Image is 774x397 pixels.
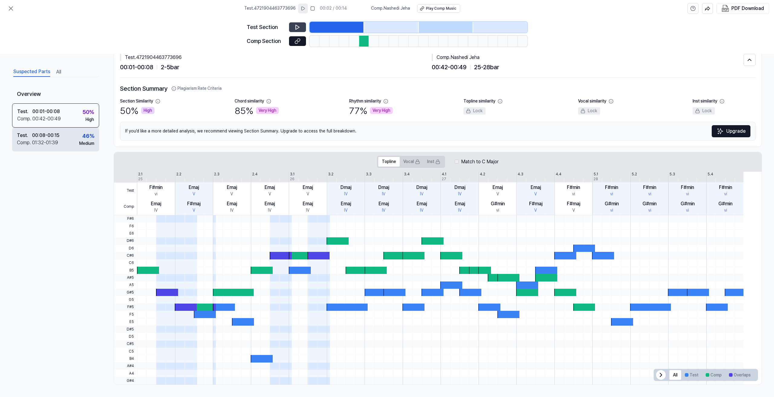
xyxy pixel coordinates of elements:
[722,5,729,12] img: PDF Download
[17,132,32,139] div: Test .
[120,122,756,141] div: If you’d like a more detailed analysis, we recommend viewing Section Summary. Upgrade to access t...
[114,183,137,199] span: Test
[114,326,137,333] span: D#5
[141,107,154,114] div: High
[594,177,598,182] div: 28
[531,184,541,191] div: Emaj
[344,207,348,213] div: IV
[642,200,657,207] div: G#min
[442,172,446,177] div: 4.1
[120,104,154,117] div: 50 %
[154,191,158,197] div: vi
[230,207,234,213] div: IV
[114,370,137,377] span: A4
[643,184,656,191] div: F#min
[114,230,137,237] span: E6
[686,207,689,213] div: vi
[227,184,237,191] div: Emaj
[114,355,137,362] span: B4
[378,157,400,167] button: Topline
[303,184,313,191] div: Emaj
[707,172,713,177] div: 5.4
[114,259,137,267] span: C6
[417,4,460,13] a: Play Comp Music
[268,191,271,197] div: V
[290,172,294,177] div: 3.1
[605,200,619,207] div: G#min
[567,200,580,207] div: F#maj
[79,141,94,147] div: Medium
[474,62,499,72] span: 25 - 28 bar
[454,184,465,191] div: Dmaj
[114,362,137,369] span: A#4
[268,207,272,213] div: IV
[681,370,702,380] button: Test
[303,200,313,207] div: Emaj
[669,172,675,177] div: 5.3
[572,207,575,213] div: V
[529,200,542,207] div: F#maj
[114,348,137,355] span: C5
[712,125,750,137] button: Upgrade
[114,223,137,230] span: F6
[244,5,296,11] span: Test . 4721904463773696
[114,340,137,347] span: C#5
[149,184,163,191] div: F#min
[567,184,580,191] div: F#min
[420,191,424,197] div: IV
[432,54,743,61] div: Comp . Nashedi Jeha
[416,184,427,191] div: Dmaj
[632,172,637,177] div: 5.2
[247,37,285,46] div: Comp Section
[370,107,393,114] div: Very High
[690,5,696,11] svg: help
[256,107,279,114] div: Very High
[420,207,424,213] div: IV
[424,157,444,167] button: Inst
[349,104,393,117] div: 77 %
[686,191,689,197] div: vi
[56,67,61,77] button: All
[605,184,618,191] div: F#min
[114,318,137,325] span: E5
[32,108,60,115] div: 00:01 - 00:08
[138,172,142,177] div: 2.1
[371,5,410,11] span: Comp . Nashedi Jeha
[306,207,310,213] div: IV
[382,207,385,213] div: IV
[717,128,724,135] img: Sparkles
[114,199,137,215] span: Comp
[290,177,294,182] div: 26
[120,54,432,61] div: Test . 4721904463773696
[705,6,710,11] img: share
[491,200,505,207] div: G#min
[463,98,495,104] div: Topline similarity
[463,107,486,115] div: Lock
[114,304,137,311] span: F#5
[400,157,424,167] button: Vocal
[187,200,200,207] div: F#maj
[138,177,143,182] div: 25
[610,207,613,213] div: vi
[265,184,275,191] div: Emaj
[702,370,725,380] button: Comp
[648,207,651,213] div: vi
[648,191,651,197] div: vi
[572,191,575,197] div: vi
[120,84,756,93] h2: Section Summary
[114,377,137,384] span: G#4
[32,139,58,146] div: 01:32 - 01:39
[151,200,161,207] div: Emaj
[320,5,347,11] div: 00:02 / 00:14
[496,191,499,197] div: V
[83,108,94,116] div: 50 %
[340,184,351,191] div: Dmaj
[176,172,181,177] div: 2.2
[171,86,222,92] button: Plagiarism Rate Criteria
[235,98,264,104] div: Chord similarity
[114,252,137,259] span: C#6
[724,207,727,213] div: vi
[578,98,606,104] div: Vocal similarity
[534,207,537,213] div: V
[227,200,237,207] div: Emaj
